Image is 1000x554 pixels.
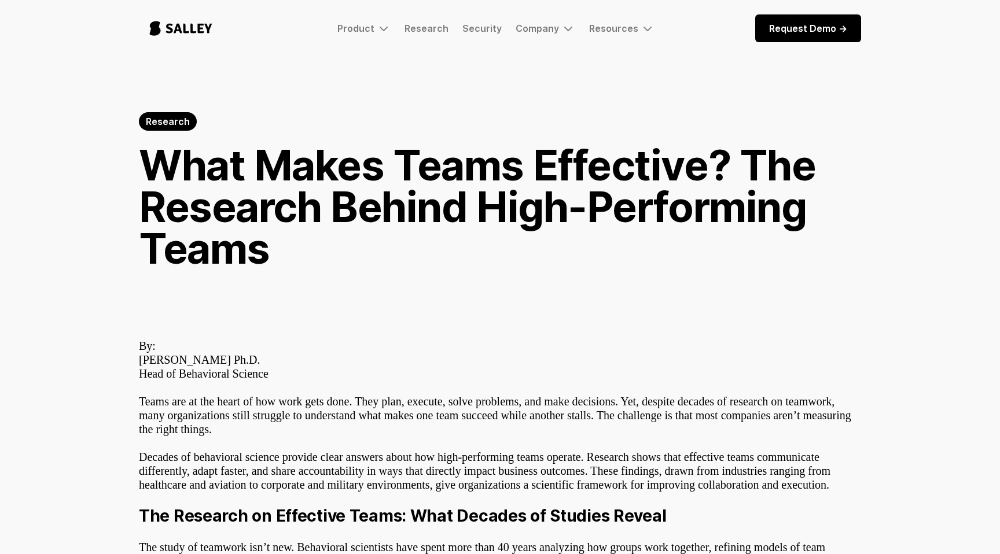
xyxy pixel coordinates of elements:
div: Product [337,23,374,34]
a: home [139,9,223,47]
strong: The Research on Effective Teams: What Decades of Studies Reveal [139,506,666,526]
div: Product [337,21,391,35]
h1: What Makes Teams Effective? The Research Behind High-Performing Teams [139,145,861,269]
a: Request Demo -> [755,14,861,42]
a: Security [462,23,502,34]
div: Resources [589,21,655,35]
p: By: [PERSON_NAME] Ph.D. Head of Behavioral Science Teams are at the heart of how work gets done. ... [139,339,861,436]
div: Company [516,21,575,35]
div: Company [516,23,559,34]
div: Resources [589,23,638,34]
a: Research [405,23,448,34]
a: Research [139,112,197,131]
p: Decades of behavioral science provide clear answers about how high-performing teams operate. Rese... [139,450,861,492]
div: Research [146,115,190,128]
